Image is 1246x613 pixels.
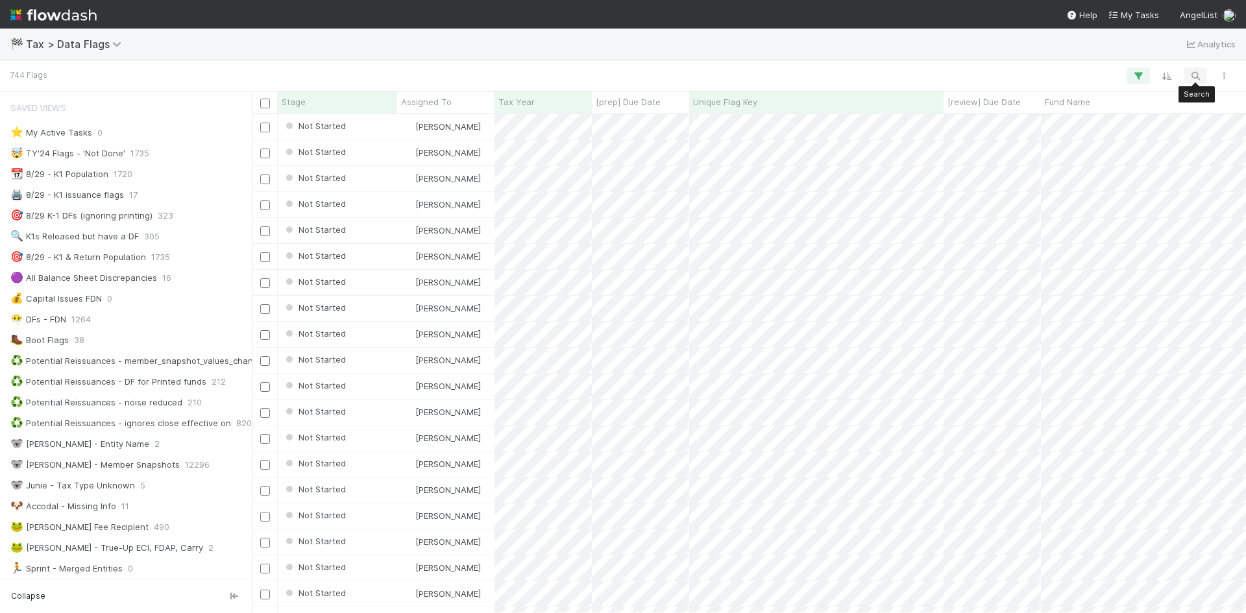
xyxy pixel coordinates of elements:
span: [PERSON_NAME] [415,277,481,287]
span: 🎯 [10,210,23,221]
span: 1264 [71,311,91,328]
span: My Tasks [1108,10,1159,20]
img: avatar_d45d11ee-0024-4901-936f-9df0a9cc3b4e.png [403,225,413,235]
div: Not Started [283,171,346,184]
div: Not Started [283,535,346,547]
img: avatar_d45d11ee-0024-4901-936f-9df0a9cc3b4e.png [403,147,413,158]
img: avatar_d45d11ee-0024-4901-936f-9df0a9cc3b4e.png [403,433,413,443]
div: [PERSON_NAME] - Entity Name [10,436,149,452]
div: [PERSON_NAME] [402,587,481,600]
span: Not Started [283,224,346,235]
input: Toggle Row Selected [260,486,270,496]
span: [PERSON_NAME] [415,459,481,469]
div: [PERSON_NAME] [402,250,481,263]
span: Not Started [283,588,346,598]
span: Not Started [283,510,346,520]
img: avatar_d45d11ee-0024-4901-936f-9df0a9cc3b4e.png [403,459,413,469]
span: [PERSON_NAME] [415,199,481,210]
span: 212 [212,374,226,390]
span: [PERSON_NAME] [415,173,481,184]
span: Not Started [283,250,346,261]
span: Not Started [283,536,346,546]
div: [PERSON_NAME] [402,302,481,315]
img: avatar_d45d11ee-0024-4901-936f-9df0a9cc3b4e.png [403,277,413,287]
div: [PERSON_NAME] Fee Recipient [10,519,149,535]
span: 0 [107,291,112,307]
img: avatar_d45d11ee-0024-4901-936f-9df0a9cc3b4e.png [403,536,413,547]
span: [PERSON_NAME] [415,562,481,573]
span: 0 [128,560,133,577]
span: 490 [154,519,169,535]
span: 323 [158,208,173,224]
div: [PERSON_NAME] [402,224,481,237]
span: Not Started [283,484,346,494]
div: 8/29 - K1 & Return Population [10,249,146,265]
div: Potential Reissuances - ignores close effective on [10,415,231,431]
div: 8/29 - K1 Population [10,166,108,182]
span: 17 [129,187,138,203]
span: Tax Year [498,95,535,108]
span: 🐨 [10,438,23,449]
span: [PERSON_NAME] [415,381,481,391]
div: Not Started [283,509,346,522]
span: [PERSON_NAME] [415,303,481,313]
span: 0 [97,125,103,141]
div: Not Started [283,301,346,314]
span: ⭐ [10,126,23,138]
span: ♻️ [10,355,23,366]
span: ♻️ [10,417,23,428]
img: avatar_d45d11ee-0024-4901-936f-9df0a9cc3b4e.png [403,199,413,210]
span: Stage [282,95,306,108]
span: Not Started [283,276,346,287]
input: Toggle Row Selected [260,226,270,236]
input: Toggle Row Selected [260,512,270,522]
span: 5 [140,477,145,494]
span: 😶‍🌫️ [10,313,23,324]
span: Not Started [283,328,346,339]
span: 🐸 [10,521,23,532]
div: [PERSON_NAME] [402,535,481,548]
div: [PERSON_NAME] [402,457,481,470]
span: [review] Due Date [947,95,1021,108]
span: [PERSON_NAME] [415,225,481,235]
div: Not Started [283,145,346,158]
span: Not Started [283,562,346,572]
div: 8/29 - K1 issuance flags [10,187,124,203]
input: Toggle Row Selected [260,278,270,288]
span: 🤯 [10,147,23,158]
span: 16 [162,270,171,286]
span: [PERSON_NAME] [415,433,481,443]
span: 🐨 [10,479,23,490]
div: Not Started [283,483,346,496]
span: Not Started [283,380,346,391]
span: [PERSON_NAME] [415,588,481,599]
span: 🖨️ [10,189,23,200]
div: [PERSON_NAME] [402,198,481,211]
small: 744 Flags [10,69,47,81]
span: [PERSON_NAME] [415,536,481,547]
div: Not Started [283,457,346,470]
span: 🟣 [10,272,23,283]
input: Toggle Row Selected [260,382,270,392]
div: Not Started [283,327,346,340]
span: ♻️ [10,376,23,387]
span: 11 [121,498,129,514]
span: 🥾 [10,334,23,345]
input: Toggle Row Selected [260,564,270,573]
div: Not Started [283,353,346,366]
span: Assigned To [401,95,452,108]
span: 1735 [151,249,170,265]
span: 🎯 [10,251,23,262]
input: Toggle Row Selected [260,200,270,210]
input: Toggle Row Selected [260,252,270,262]
img: logo-inverted-e16ddd16eac7371096b0.svg [10,4,97,26]
div: K1s Released but have a DF [10,228,139,245]
div: Sprint - Merged Entities [10,560,123,577]
img: avatar_1c2f0edd-858e-4812-ac14-2a8986687c67.png [1223,9,1236,22]
div: [PERSON_NAME] [402,120,481,133]
img: avatar_d45d11ee-0024-4901-936f-9df0a9cc3b4e.png [403,562,413,573]
input: Toggle All Rows Selected [260,99,270,108]
input: Toggle Row Selected [260,408,270,418]
div: Not Started [283,119,346,132]
span: 38 [74,332,84,348]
